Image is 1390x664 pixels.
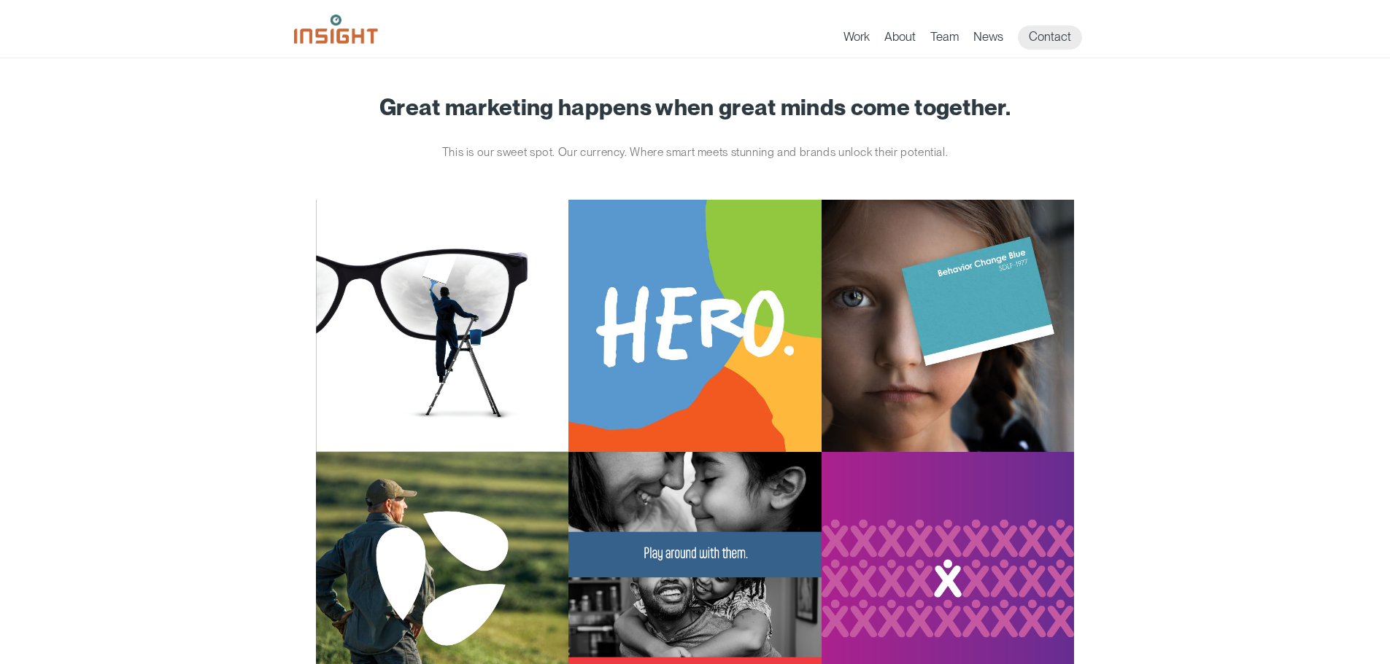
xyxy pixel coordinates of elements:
nav: primary navigation menu [843,26,1097,50]
a: Team [930,29,959,50]
img: Insight Marketing Design [294,15,378,44]
a: Contact [1018,26,1082,50]
img: Ophthalmology Limited [316,200,569,453]
img: South Dakota Department of Health – Childhood Lead Poisoning Prevention [822,200,1075,453]
a: About [884,29,916,50]
img: South Dakota Department of Social Services – Childcare Promotion [568,200,822,453]
a: News [973,29,1003,50]
p: This is our sweet spot. Our currency. Where smart meets stunning and brands unlock their potential. [422,141,969,163]
a: Work [843,29,870,50]
h1: Great marketing happens when great minds come together. [316,95,1075,120]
